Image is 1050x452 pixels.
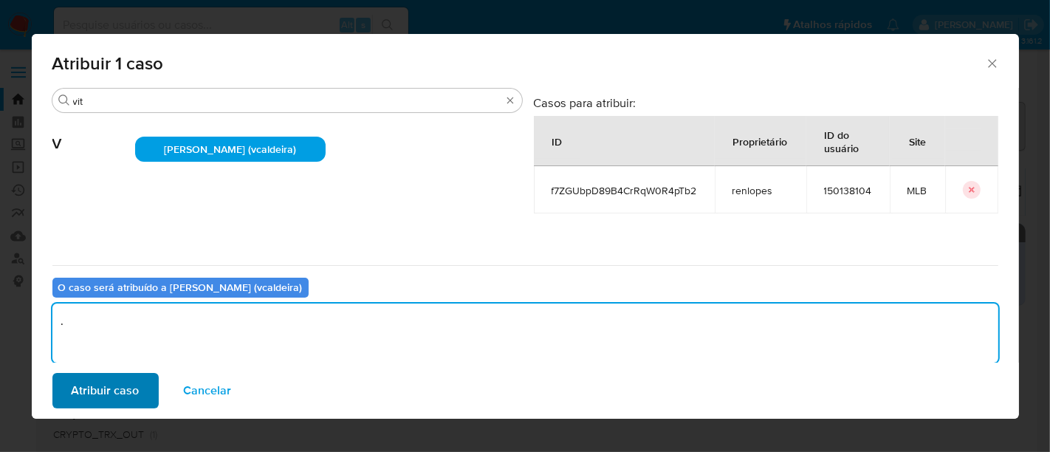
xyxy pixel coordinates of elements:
textarea: . [52,304,998,363]
h3: Casos para atribuir: [534,95,998,110]
span: renlopes [732,184,789,197]
div: ID do usuário [807,117,889,165]
span: V [52,113,135,153]
div: [PERSON_NAME] (vcaldeira) [135,137,326,162]
button: Fechar a janela [985,56,998,69]
div: ID [535,123,580,159]
span: Atribuir caso [72,374,140,407]
input: Analista de pesquisa [73,95,501,108]
div: Site [892,123,944,159]
button: Cancelar [165,373,251,408]
span: [PERSON_NAME] (vcaldeira) [164,142,296,157]
button: icon-button [963,181,981,199]
button: Borrar [504,95,516,106]
span: MLB [907,184,927,197]
span: Atribuir 1 caso [52,55,986,72]
button: Buscar [58,95,70,106]
div: Proprietário [716,123,806,159]
span: 150138104 [824,184,872,197]
span: Cancelar [184,374,232,407]
span: f7ZGUbpD89B4CrRqW0R4pTb2 [552,184,697,197]
b: O caso será atribuído a [PERSON_NAME] (vcaldeira) [58,280,303,295]
button: Atribuir caso [52,373,159,408]
div: assign-modal [32,34,1019,419]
